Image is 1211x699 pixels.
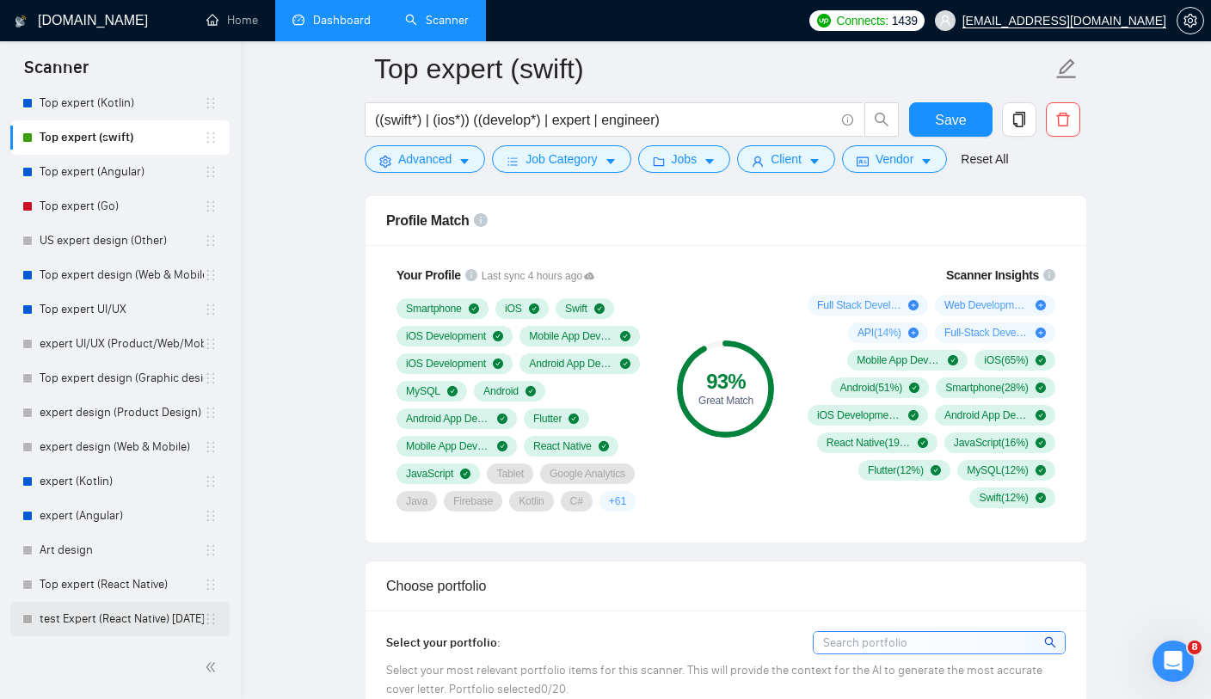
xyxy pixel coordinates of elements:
span: info-circle [465,269,477,281]
span: check-circle [620,359,630,369]
span: 8 [1188,641,1202,654]
span: React Native ( 19 %) [827,436,911,450]
button: delete [1046,102,1080,137]
span: iOS Development ( 23 %) [817,408,901,422]
span: check-circle [1036,383,1046,393]
li: Top expert (React Native) [10,567,230,602]
span: caret-down [605,155,617,168]
a: Top expert UI/UX [40,292,204,327]
a: Top expert design (Web & Mobile) 0% answers [DATE] [40,258,204,292]
span: Tablet [496,467,524,481]
img: logo [15,8,27,35]
span: 1439 [892,11,918,30]
span: Java [406,494,427,508]
span: Last sync 4 hours ago [482,268,594,285]
span: Save [935,109,966,131]
span: plus-circle [1036,328,1046,338]
span: Client [771,150,802,169]
span: check-circle [569,414,579,424]
span: Android ( 51 %) [840,381,903,395]
span: check-circle [493,331,503,341]
div: Great Match [677,395,774,406]
a: setting [1177,14,1204,28]
span: check-circle [460,469,470,479]
span: holder [204,165,218,179]
span: holder [204,199,218,213]
span: check-circle [497,414,507,424]
li: expert design (Product Design) [10,395,230,430]
span: holder [204,406,218,420]
span: folder [653,155,665,168]
li: expert (Angular) [10,499,230,533]
span: holder [204,440,218,454]
button: search [864,102,899,137]
iframe: Intercom live chat [1153,641,1194,682]
span: Scanner Insights [946,269,1039,281]
li: Art design [10,533,230,567]
span: holder [204,475,218,488]
span: check-circle [594,304,605,314]
span: React Native [533,439,592,453]
span: holder [204,234,218,248]
a: homeHome [206,13,258,28]
span: C# [570,494,583,508]
span: info-circle [842,114,853,126]
span: caret-down [458,155,470,168]
span: Android [483,384,519,398]
span: caret-down [808,155,821,168]
span: check-circle [1036,410,1046,420]
span: Android App Development [406,412,490,426]
span: check-circle [497,441,507,451]
a: Top expert (Angular) [40,155,204,189]
li: expert (Kotlin) [10,464,230,499]
span: holder [204,96,218,110]
span: Swift ( 12 %) [979,491,1028,505]
span: iOS ( 65 %) [984,353,1029,367]
a: Art design [40,533,204,567]
span: check-circle [918,438,928,448]
li: expert design (Web & Mobile) [10,430,230,464]
span: MySQL ( 12 %) [967,463,1029,477]
span: Full Stack Development ( 26 %) [817,298,901,312]
span: check-circle [469,304,479,314]
span: check-circle [493,359,503,369]
a: expert (Kotlin) [40,464,204,499]
span: JavaScript ( 16 %) [954,436,1029,450]
a: Top expert (Kotlin) [40,86,204,120]
span: Select your most relevant portfolio items for this scanner. This will provide the context for the... [386,663,1042,696]
span: check-circle [529,304,539,314]
span: plus-circle [908,328,919,338]
span: holder [204,337,218,351]
span: idcard [857,155,869,168]
span: Smartphone [406,302,462,316]
span: Google Analytics [550,467,625,481]
span: Full-Stack Development ( 12 %) [944,326,1029,340]
a: expert (Angular) [40,499,204,533]
li: Top expert design (Web & Mobile) 0% answers 24/07/25 [10,258,230,292]
span: Vendor [876,150,913,169]
a: dashboardDashboard [292,13,371,28]
span: Web Development ( 16 %) [944,298,1029,312]
button: userClientcaret-down [737,145,835,173]
button: barsJob Categorycaret-down [492,145,630,173]
span: holder [204,371,218,385]
span: caret-down [920,155,932,168]
a: expert UI/UX (Product/Web/Mobile) [40,327,204,361]
span: iOS [505,302,522,316]
span: MySQL [406,384,440,398]
span: holder [204,578,218,592]
span: search [1044,633,1059,652]
span: holder [204,509,218,523]
span: Profile Match [386,213,470,228]
span: holder [204,612,218,626]
span: plus-circle [908,300,919,310]
img: upwork-logo.png [817,14,831,28]
span: check-circle [948,355,958,365]
button: folderJobscaret-down [638,145,731,173]
span: Mobile App Development [406,439,490,453]
span: iOS Development [406,357,486,371]
span: Smartphone ( 28 %) [945,381,1028,395]
li: Top expert design (Graphic design) [10,361,230,395]
span: iOS Development [406,329,486,343]
span: Swift [565,302,587,316]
